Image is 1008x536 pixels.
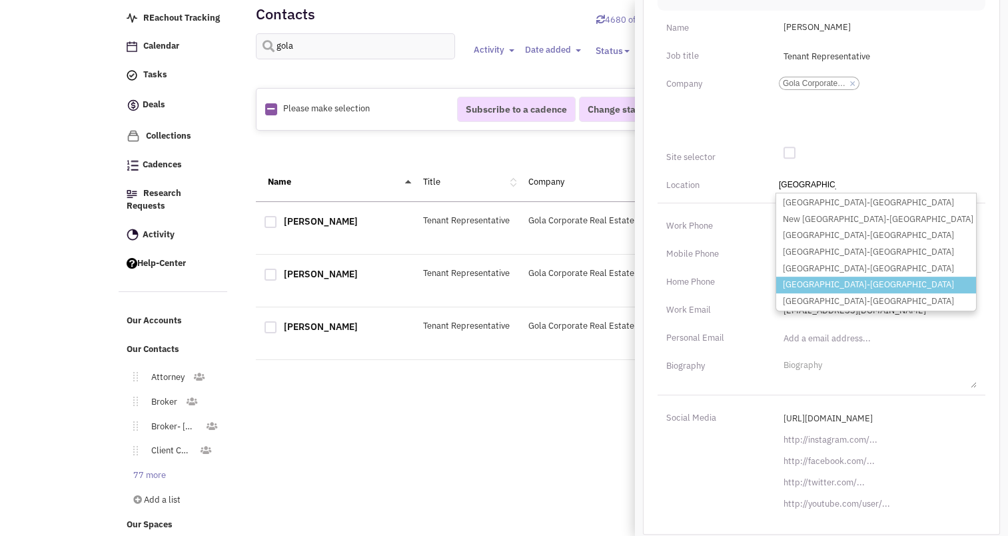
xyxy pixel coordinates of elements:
img: Cadences_logo.png [127,160,139,171]
div: Work Email [658,299,767,321]
img: icon-collection-lavender.png [127,129,140,143]
img: Calendar.png [127,41,137,52]
img: Activity.png [127,229,139,241]
a: Calendar [120,34,228,59]
span: Activity [473,44,504,55]
a: Name [268,176,291,187]
span: REachout Tracking [143,12,220,23]
li: [GEOGRAPHIC_DATA]-[GEOGRAPHIC_DATA] [776,227,976,244]
span: Tasks [143,69,167,81]
div: Gola Corporate Real Estate Inc. [520,320,678,333]
a: Broker [138,393,185,412]
a: Cadences [120,153,228,178]
span: Please make selection [283,103,370,114]
input: ×Gola Corporate Real Estate Inc. [863,77,892,90]
button: Status [587,39,638,63]
div: Job title [658,45,767,67]
img: Rectangle.png [265,103,277,115]
li: [GEOGRAPHIC_DATA]-[GEOGRAPHIC_DATA] [776,293,976,310]
div: Personal Email [658,327,767,349]
a: Deals [120,91,228,120]
img: Research.png [127,190,137,198]
div: Biography [658,355,767,377]
span: Our Contacts [127,343,179,355]
div: Home Phone [658,271,767,293]
a: 77 more [120,466,174,485]
span: Date added [524,44,570,55]
input: Search contacts [256,33,456,59]
input: Add a email address... [775,299,977,321]
button: Activity [469,43,518,57]
li: [GEOGRAPHIC_DATA]-[GEOGRAPHIC_DATA] [776,195,976,211]
a: [PERSON_NAME] [284,321,358,333]
div: Gola Corporate Real Estate Inc [520,267,678,280]
img: icon-tasks.png [127,70,137,81]
img: Move.png [127,397,138,406]
a: × [849,78,855,90]
a: Company [528,176,564,187]
a: [PERSON_NAME] [284,215,358,227]
li: [GEOGRAPHIC_DATA]-[GEOGRAPHIC_DATA] [776,277,976,293]
a: Tasks [120,63,228,88]
span: Gola Corporate Real Estate Inc. [783,77,846,89]
input: http://twitter.com/... [775,471,977,493]
span: Status [595,45,622,57]
a: Broker- [GEOGRAPHIC_DATA] [138,417,205,437]
input: Property Manager [775,45,977,67]
div: Tenant Representative [414,320,520,333]
input: http://instagram.com/... [775,429,977,450]
a: Collections [120,123,228,149]
div: Gola Corporate Real Estate Inc. [520,215,678,227]
div: Site selector [658,147,767,168]
a: [PERSON_NAME] [284,268,358,280]
span: Research Requests [127,187,181,211]
a: Attorney [138,368,193,387]
img: Move.png [127,372,138,381]
a: Research Requests [120,181,228,219]
a: REachout Tracking [120,6,228,31]
div: Location [658,175,767,196]
img: Move.png [127,446,138,455]
a: Our Accounts [120,309,228,334]
div: Tenant Representative [414,267,520,280]
a: Activity [120,223,228,248]
a: Add a list [120,491,225,510]
div: Company [658,73,767,95]
div: Work Phone [658,215,767,237]
img: help.png [127,258,137,269]
div: Social Media [658,407,767,429]
span: Collections [146,130,191,141]
a: Sync contacts with Retailsphere [596,14,696,25]
input: http://linkedin.com/in/... [775,407,977,429]
input: http://facebook.com/... [775,450,977,471]
li: New [GEOGRAPHIC_DATA]-[GEOGRAPHIC_DATA] [776,211,976,228]
a: Help-Center [120,251,228,277]
img: Move.png [127,421,138,431]
li: [GEOGRAPHIC_DATA]-[GEOGRAPHIC_DATA] [776,244,976,261]
div: Name [658,17,767,39]
img: icon-deals.svg [127,97,140,113]
input: Add a email address... [775,327,977,349]
span: Calendar [143,41,179,52]
input: [GEOGRAPHIC_DATA]-[GEOGRAPHIC_DATA]New [GEOGRAPHIC_DATA]-[GEOGRAPHIC_DATA][GEOGRAPHIC_DATA]-[GEOG... [779,178,836,191]
div: Tenant Representative [414,215,520,227]
span: Cadences [143,159,182,171]
span: Our Accounts [127,315,182,327]
span: Our Spaces [127,519,173,530]
h2: Contacts [256,8,315,20]
input: http://youtube.com/user/... [775,493,977,514]
a: Title [423,176,440,187]
div: Mobile Phone [658,243,767,265]
a: Our Contacts [120,337,228,363]
button: Subscribe to a cadence [457,97,576,122]
li: [GEOGRAPHIC_DATA]-[GEOGRAPHIC_DATA] [776,261,976,277]
span: Activity [143,229,175,240]
a: Client Contact [138,441,200,461]
button: Date added [520,43,585,57]
span: [PERSON_NAME] [775,17,977,39]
